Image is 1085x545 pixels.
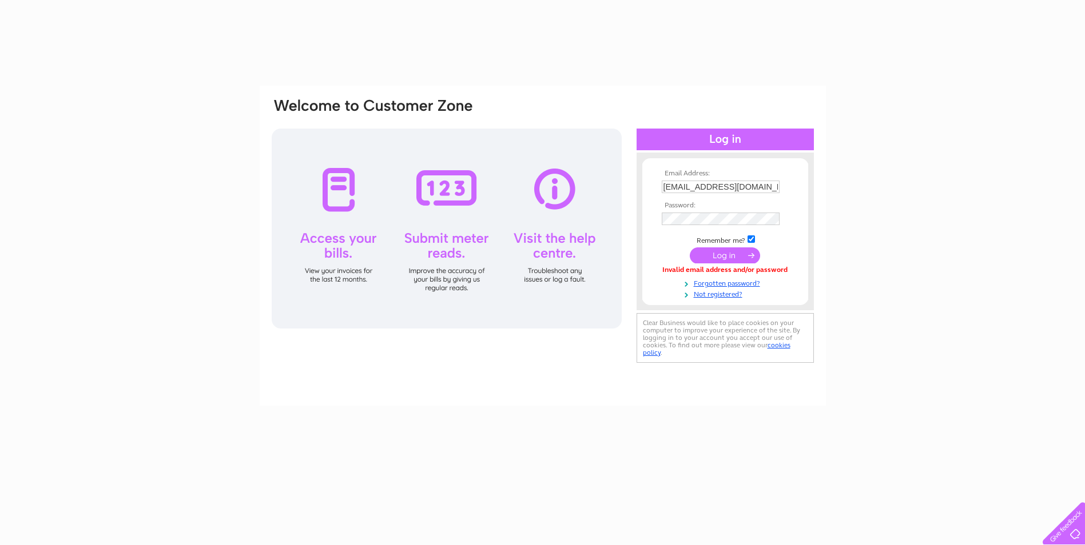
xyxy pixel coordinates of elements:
[662,277,792,288] a: Forgotten password?
[659,202,792,210] th: Password:
[659,234,792,245] td: Remember me?
[659,170,792,178] th: Email Address:
[662,288,792,299] a: Not registered?
[662,266,789,274] div: Invalid email address and/or password
[643,341,790,356] a: cookies policy
[690,247,760,263] input: Submit
[637,313,814,363] div: Clear Business would like to place cookies on your computer to improve your experience of the sit...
